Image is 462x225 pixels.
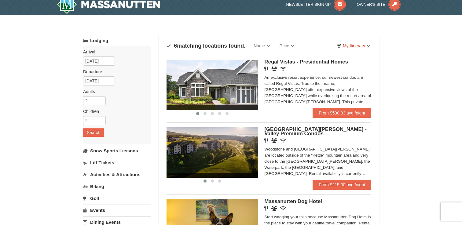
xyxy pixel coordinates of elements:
[286,2,331,7] span: Newsletter Sign Up
[275,40,299,52] a: Price
[167,43,245,49] h4: matching locations found.
[264,126,367,136] span: [GEOGRAPHIC_DATA][PERSON_NAME] - Valley Premium Condos
[264,206,268,211] i: Restaurant
[264,138,268,143] i: Restaurant
[83,108,147,114] label: Children
[280,206,286,211] i: Wireless Internet (free)
[357,2,386,7] span: Owner's Site
[264,59,348,65] span: Regal Vistas - Presidential Homes
[83,181,151,192] a: Biking
[333,41,374,50] a: My Itinerary
[83,205,151,216] a: Events
[271,206,277,211] i: Banquet Facilities
[83,157,151,168] a: Lift Tickets
[83,193,151,204] a: Golf
[174,43,177,49] span: 6
[313,180,371,190] a: From $215.00 avg /night
[280,138,286,143] i: Wireless Internet (free)
[264,146,371,177] div: Woodstone and [GEOGRAPHIC_DATA][PERSON_NAME] are located outside of the "Kettle" mountain area an...
[271,138,277,143] i: Banquet Facilities
[83,145,151,156] a: Snow Sports Lessons
[264,198,322,204] span: Massanutten Dog Hotel
[83,49,147,55] label: Arrival
[83,169,151,180] a: Activities & Attractions
[280,67,286,71] i: Wireless Internet (free)
[286,2,346,7] a: Newsletter Sign Up
[264,67,268,71] i: Restaurant
[83,69,147,75] label: Departure
[357,2,401,7] a: Owner's Site
[313,108,371,118] a: From $530.33 avg /night
[83,128,104,137] button: Search
[83,89,147,95] label: Adults
[271,67,277,71] i: Banquet Facilities
[249,40,275,52] a: Name
[264,74,371,105] div: An exclusive resort experience, our newest condos are called Regal Vistas. True to their name, [G...
[83,35,151,46] a: Lodging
